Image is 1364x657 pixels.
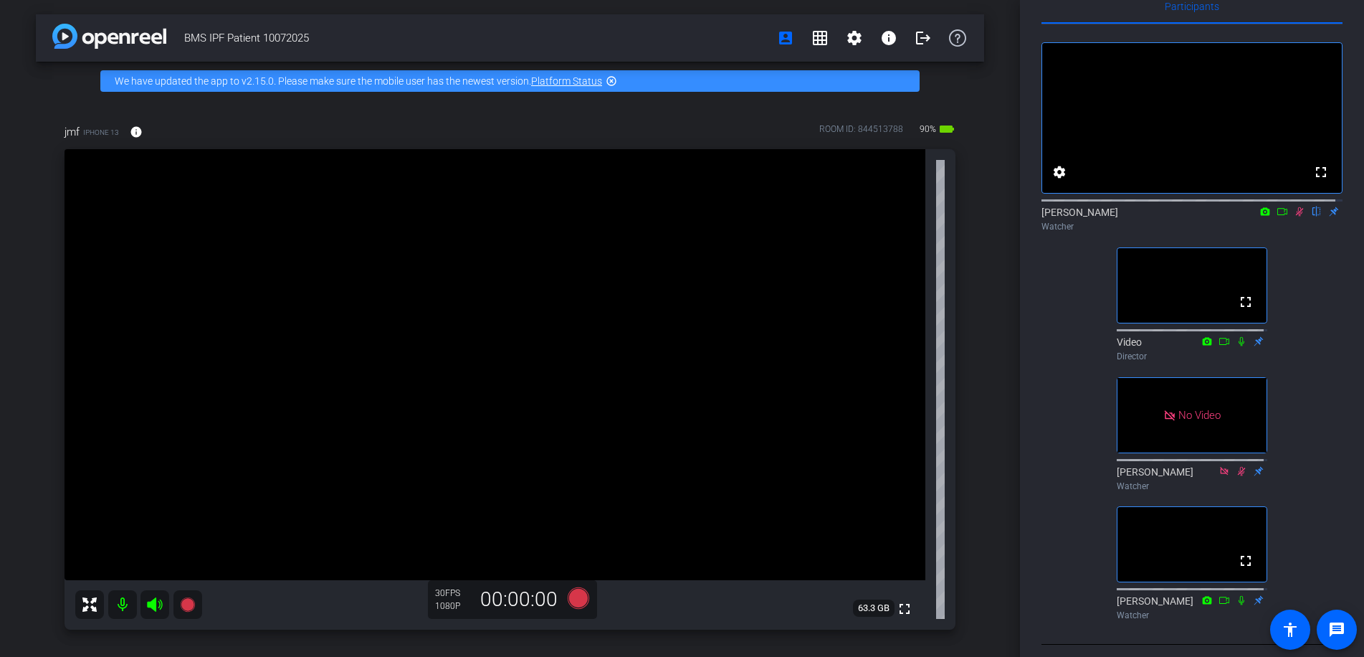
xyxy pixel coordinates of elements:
[1117,594,1267,622] div: [PERSON_NAME]
[435,600,471,612] div: 1080P
[1117,335,1267,363] div: Video
[435,587,471,599] div: 30
[184,24,768,52] span: BMS IPF Patient 10072025
[1165,1,1219,11] span: Participants
[606,75,617,87] mat-icon: highlight_off
[1312,164,1330,181] mat-icon: fullscreen
[880,29,897,47] mat-icon: info
[1041,220,1342,233] div: Watcher
[100,70,920,92] div: We have updated the app to v2.15.0. Please make sure the mobile user has the newest version.
[65,124,80,140] span: jmf
[938,120,955,138] mat-icon: battery_std
[1237,293,1254,311] mat-icon: fullscreen
[52,24,166,49] img: app-logo
[917,118,938,141] span: 90%
[819,123,903,143] div: ROOM ID: 844513788
[1117,350,1267,363] div: Director
[1041,205,1342,233] div: [PERSON_NAME]
[853,600,895,617] span: 63.3 GB
[445,588,460,598] span: FPS
[130,126,143,138] mat-icon: info
[1178,408,1221,421] span: No Video
[896,600,913,618] mat-icon: fullscreen
[1237,552,1254,569] mat-icon: fullscreen
[1051,164,1068,181] mat-icon: settings
[846,29,863,47] mat-icon: settings
[531,75,602,87] a: Platform Status
[915,29,932,47] mat-icon: logout
[1117,609,1267,622] div: Watcher
[1328,621,1345,638] mat-icon: message
[1308,204,1325,217] mat-icon: flip
[777,29,794,47] mat-icon: account_box
[471,587,567,612] div: 00:00:00
[811,29,829,47] mat-icon: grid_on
[1117,480,1267,493] div: Watcher
[1117,465,1267,493] div: [PERSON_NAME]
[83,127,119,138] span: iPhone 13
[1282,621,1299,638] mat-icon: accessibility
